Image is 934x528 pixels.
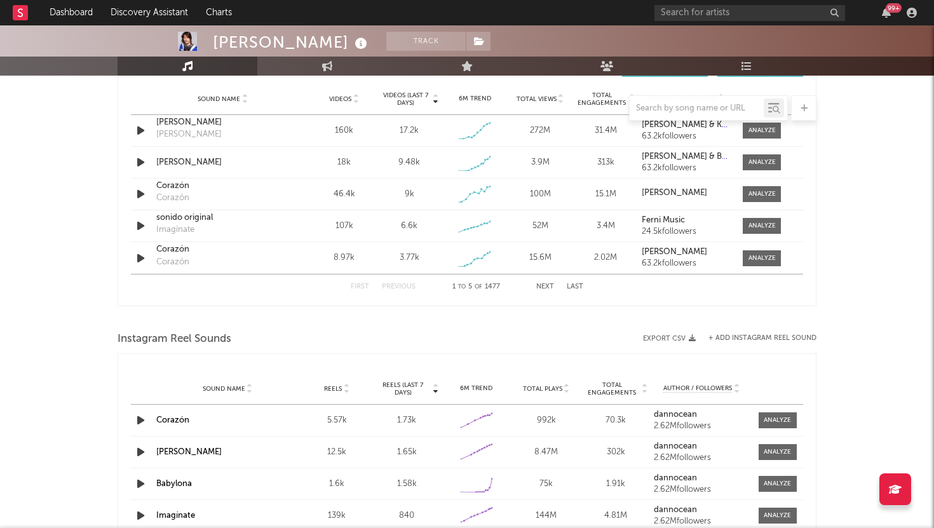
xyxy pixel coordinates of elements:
div: 9k [405,188,414,201]
div: 9.48k [398,156,420,169]
a: Corazón [156,180,289,193]
a: dannocean [654,410,749,419]
div: 18k [315,156,374,169]
div: 4.81M [585,510,648,522]
div: 3.4M [576,220,635,233]
button: Next [536,283,554,290]
div: 15.1M [576,188,635,201]
div: 1 5 1477 [441,280,511,295]
a: dannocean [654,506,749,515]
input: Search by song name or URL [630,104,764,114]
span: Total Plays [523,385,562,393]
div: 31.4M [576,125,635,137]
div: 2.62M followers [654,422,749,431]
div: 17.2k [400,125,419,137]
div: 160k [315,125,374,137]
button: First [351,283,369,290]
div: Corazón [156,256,189,269]
button: Last [567,283,583,290]
button: Previous [382,283,416,290]
strong: [PERSON_NAME] & KeniaOs [642,121,748,129]
a: [PERSON_NAME] [156,116,289,129]
a: sonido original [156,212,289,224]
a: [PERSON_NAME] [642,189,730,198]
strong: [PERSON_NAME] & BROKIX [642,152,747,161]
div: 272M [511,125,570,137]
a: Corazón [156,243,289,256]
span: Videos (last 7 days) [380,91,431,107]
div: 75k [515,478,578,491]
div: 46.4k [315,188,374,201]
div: 3.77k [400,252,419,264]
div: 2.62M followers [654,485,749,494]
input: Search for artists [654,5,845,21]
div: 1.58k [375,478,438,491]
div: 107k [315,220,374,233]
span: Total Engagements [585,381,640,396]
strong: dannocean [654,506,697,514]
div: 302k [585,446,648,459]
a: Babylona [156,480,192,488]
button: 99+ [882,8,891,18]
span: Sound Name [203,385,245,393]
div: 313k [576,156,635,169]
a: [PERSON_NAME] & KeniaOs [642,121,730,130]
span: to [458,284,466,290]
div: 6.6k [401,220,417,233]
div: 8.97k [315,252,374,264]
span: Author / Followers [647,95,716,103]
a: dannocean [654,442,749,451]
div: 2.62M followers [654,454,749,463]
div: 1.65k [375,446,438,459]
div: Imagínate [156,224,194,236]
div: 840 [375,510,438,522]
a: Ferni Music [642,216,730,225]
span: Author / Followers [663,384,732,393]
div: [PERSON_NAME] [156,128,222,141]
div: 992k [515,414,578,427]
strong: Ferni Music [642,216,685,224]
div: 99 + [886,3,902,13]
a: dannocean [654,474,749,483]
button: Track [386,32,466,51]
strong: dannocean [654,410,697,419]
span: Total Engagements [576,91,628,107]
div: 24.5k followers [642,227,730,236]
div: 1.91k [585,478,648,491]
a: Imagínate [156,511,195,520]
strong: [PERSON_NAME] [642,189,707,197]
div: 100M [511,188,570,201]
a: [PERSON_NAME] [156,448,222,456]
strong: dannocean [654,442,697,450]
div: 63.2k followers [642,259,730,268]
button: Export CSV [643,335,696,342]
div: 63.2k followers [642,132,730,141]
div: 139k [305,510,369,522]
div: + Add Instagram Reel Sound [696,335,816,342]
a: [PERSON_NAME] [156,156,289,169]
span: Reels [324,385,342,393]
strong: [PERSON_NAME] [642,248,707,256]
span: of [475,284,482,290]
a: [PERSON_NAME] [642,248,730,257]
div: 12.5k [305,446,369,459]
div: 2.02M [576,252,635,264]
div: [PERSON_NAME] [213,32,370,53]
a: Corazón [156,416,189,424]
div: 1.6k [305,478,369,491]
div: 5.57k [305,414,369,427]
div: 70.3k [585,414,648,427]
div: 3.9M [511,156,570,169]
div: 6M Trend [445,384,508,393]
a: [PERSON_NAME] & BROKIX [642,152,730,161]
div: 15.6M [511,252,570,264]
div: 2.62M followers [654,517,749,526]
div: 8.47M [515,446,578,459]
div: 63.2k followers [642,164,730,173]
div: 144M [515,510,578,522]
